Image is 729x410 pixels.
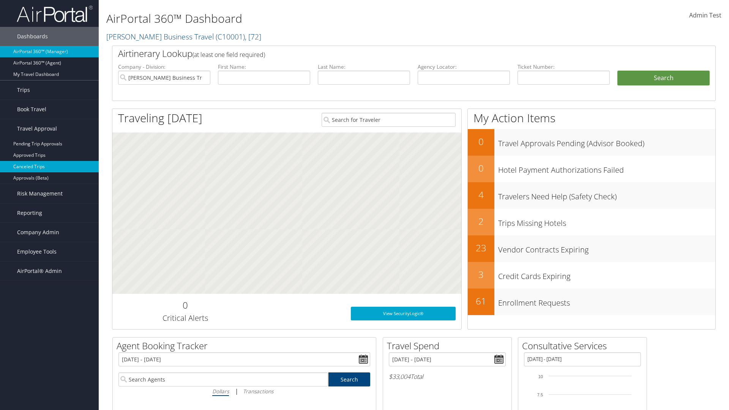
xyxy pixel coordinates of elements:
div: | [118,386,370,396]
h1: My Action Items [468,110,715,126]
h2: Travel Spend [387,339,511,352]
h2: Agent Booking Tracker [117,339,376,352]
h3: Hotel Payment Authorizations Failed [498,161,715,175]
span: $33,004 [389,372,410,381]
input: Search Agents [118,372,328,386]
h2: 3 [468,268,494,281]
input: Search for Traveler [322,113,456,127]
h1: AirPortal 360™ Dashboard [106,11,516,27]
h2: 2 [468,215,494,228]
h6: Total [389,372,506,381]
h3: Trips Missing Hotels [498,214,715,229]
label: Ticket Number: [518,63,610,71]
h3: Travelers Need Help (Safety Check) [498,188,715,202]
h3: Enrollment Requests [498,294,715,308]
label: First Name: [218,63,310,71]
h2: 0 [118,299,252,312]
span: Risk Management [17,184,63,203]
h2: 23 [468,241,494,254]
h2: 4 [468,188,494,201]
img: airportal-logo.png [17,5,93,23]
i: Transactions [243,388,273,395]
label: Company - Division: [118,63,210,71]
a: 0Travel Approvals Pending (Advisor Booked) [468,129,715,156]
h3: Vendor Contracts Expiring [498,241,715,255]
a: 2Trips Missing Hotels [468,209,715,235]
h2: Consultative Services [522,339,647,352]
span: AirPortal® Admin [17,262,62,281]
span: Book Travel [17,100,46,119]
a: 23Vendor Contracts Expiring [468,235,715,262]
h2: 61 [468,295,494,307]
a: 4Travelers Need Help (Safety Check) [468,182,715,209]
span: Trips [17,80,30,99]
span: Reporting [17,203,42,222]
span: Admin Test [689,11,721,19]
span: Travel Approval [17,119,57,138]
span: Company Admin [17,223,59,242]
h3: Critical Alerts [118,313,252,323]
a: 3Credit Cards Expiring [468,262,715,289]
h1: Traveling [DATE] [118,110,202,126]
label: Last Name: [318,63,410,71]
h2: Airtinerary Lookup [118,47,660,60]
span: Dashboards [17,27,48,46]
span: Employee Tools [17,242,57,261]
h2: 0 [468,135,494,148]
a: 0Hotel Payment Authorizations Failed [468,156,715,182]
a: Admin Test [689,4,721,27]
i: Dollars [212,388,229,395]
span: (at least one field required) [193,50,265,59]
label: Agency Locator: [418,63,510,71]
a: Search [328,372,371,386]
h3: Credit Cards Expiring [498,267,715,282]
button: Search [617,71,710,86]
span: ( C10001 ) [216,32,245,42]
h2: 0 [468,162,494,175]
a: 61Enrollment Requests [468,289,715,315]
h3: Travel Approvals Pending (Advisor Booked) [498,134,715,149]
a: View SecurityLogic® [351,307,456,320]
a: [PERSON_NAME] Business Travel [106,32,261,42]
tspan: 10 [538,374,543,379]
tspan: 7.5 [537,393,543,397]
span: , [ 72 ] [245,32,261,42]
